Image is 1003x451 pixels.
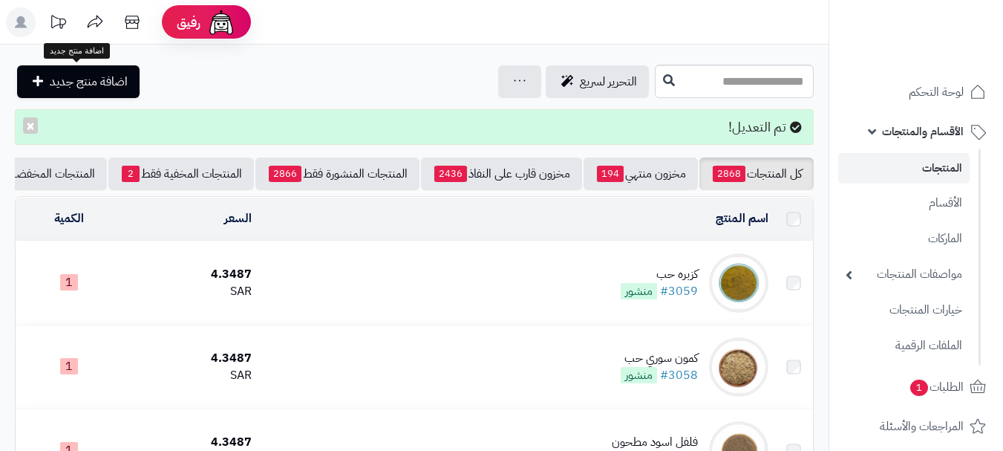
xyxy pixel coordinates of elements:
span: 2866 [269,166,301,182]
span: 1 [60,274,78,291]
a: التحرير لسريع [546,65,649,98]
span: 194 [597,166,624,182]
a: #3058 [660,366,698,384]
a: الطلبات1 [838,369,994,405]
a: تحديثات المنصة [39,7,76,41]
img: كمون سوري حب [709,337,768,397]
a: الماركات [838,223,970,255]
span: المراجعات والأسئلة [880,416,964,437]
button: × [23,117,38,134]
span: لوحة التحكم [909,82,964,103]
a: مواصفات المنتجات [838,259,970,291]
img: ai-face.png [206,7,236,37]
a: الملفات الرقمية [838,330,970,362]
span: الطلبات [909,377,964,398]
div: اضافة منتج جديد [44,43,110,59]
div: 4.3487 [128,266,252,283]
a: المنتجات [838,153,970,184]
span: التحرير لسريع [580,73,637,91]
span: 2868 [713,166,745,182]
span: 1 [910,380,928,396]
a: المنتجات المنشورة فقط2866 [255,158,419,190]
span: منشور [621,283,657,299]
span: منشور [621,367,657,383]
a: مخزون قارب على النفاذ2436 [421,158,582,190]
span: 2436 [434,166,467,182]
div: فلفل اسود مطحون [612,434,698,451]
a: مخزون منتهي194 [584,158,698,190]
a: اضافة منتج جديد [17,65,140,98]
div: تم التعديل! [15,109,814,145]
span: 2 [122,166,140,182]
a: كل المنتجات2868 [699,158,814,190]
div: SAR [128,283,252,300]
div: 4.3487 [128,350,252,367]
span: 1 [60,358,78,374]
a: #3059 [660,282,698,300]
a: المنتجات المخفية فقط2 [108,158,254,190]
a: الأقسام [838,187,970,219]
img: كزبره حب [709,253,768,313]
div: كمون سوري حب [621,350,698,367]
div: SAR [128,367,252,384]
a: لوحة التحكم [838,74,994,110]
a: السعر [224,210,252,227]
span: اضافة منتج جديد [50,73,128,91]
a: المراجعات والأسئلة [838,409,994,444]
span: رفيق [177,13,200,31]
div: 4.3487 [128,434,252,451]
a: الكمية [54,210,84,227]
div: كزبره حب [621,266,698,283]
span: الأقسام والمنتجات [882,121,964,142]
a: خيارات المنتجات [838,294,970,326]
a: اسم المنتج [716,210,768,227]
